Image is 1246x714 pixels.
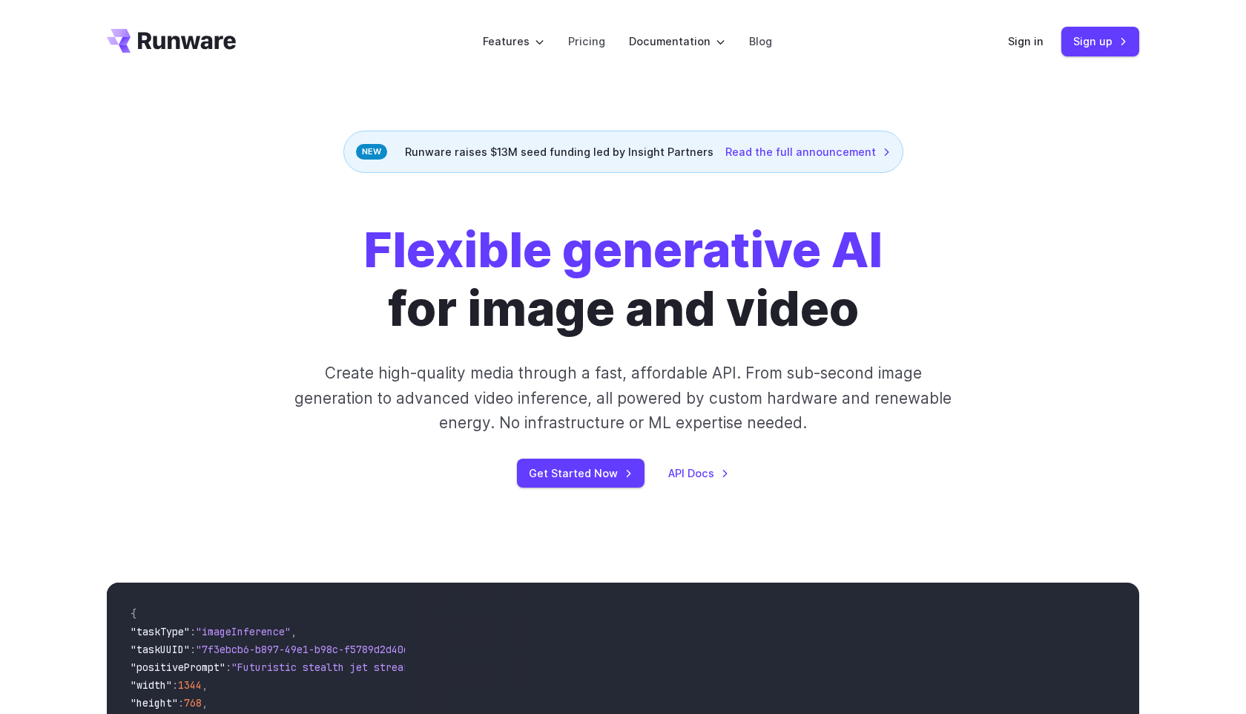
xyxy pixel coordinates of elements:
[517,459,645,488] a: Get Started Now
[363,220,883,337] h1: for image and video
[293,361,954,435] p: Create high-quality media through a fast, affordable API. From sub-second image generation to adv...
[178,696,184,710] span: :
[483,33,544,50] label: Features
[225,661,231,674] span: :
[629,33,725,50] label: Documentation
[131,607,136,620] span: {
[190,625,196,638] span: :
[202,696,208,710] span: ,
[131,696,178,710] span: "height"
[291,625,297,638] span: ,
[196,643,421,656] span: "7f3ebcb6-b897-49e1-b98c-f5789d2d40d7"
[343,131,903,173] div: Runware raises $13M seed funding led by Insight Partners
[363,220,883,279] strong: Flexible generative AI
[184,696,202,710] span: 768
[202,678,208,692] span: ,
[1061,27,1139,56] a: Sign up
[196,625,291,638] span: "imageInference"
[749,33,772,50] a: Blog
[178,678,202,692] span: 1344
[231,661,771,674] span: "Futuristic stealth jet streaking through a neon-lit cityscape with glowing purple exhaust"
[568,33,605,50] a: Pricing
[131,643,190,656] span: "taskUUID"
[1008,33,1044,50] a: Sign in
[107,29,236,53] a: Go to /
[668,465,729,482] a: API Docs
[172,678,178,692] span: :
[725,143,891,160] a: Read the full announcement
[131,625,190,638] span: "taskType"
[190,643,196,656] span: :
[131,678,172,692] span: "width"
[131,661,225,674] span: "positivePrompt"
